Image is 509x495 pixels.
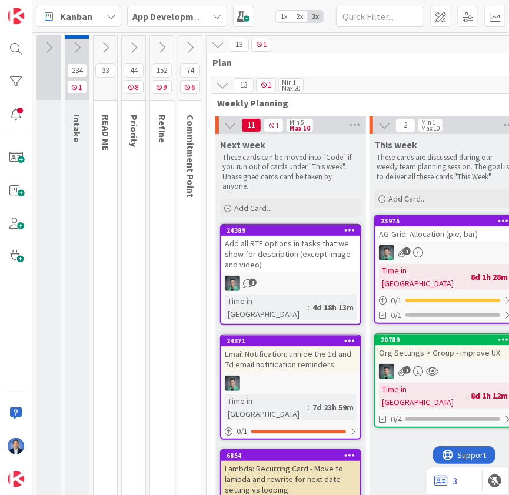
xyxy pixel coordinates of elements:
[251,38,271,52] span: 1
[8,8,24,24] img: Visit kanbanzone.com
[25,2,54,16] span: Support
[391,309,402,322] span: 0/1
[95,63,115,78] span: 33
[124,80,144,94] span: 8
[124,63,144,78] span: 44
[221,346,360,372] div: Email Notification: unhide the 1d and 7d email notification reminders
[225,376,240,391] img: VP
[336,6,424,27] input: Quick Filter...
[403,366,411,374] span: 1
[227,226,360,235] div: 24389
[391,413,402,426] span: 0/4
[221,336,360,346] div: 24371
[421,119,435,125] div: Min 1
[310,401,357,414] div: 7d 23h 59m
[221,376,360,391] div: VP
[290,119,304,125] div: Min 5
[227,451,360,460] div: 6854
[234,78,254,92] span: 13
[225,394,308,420] div: Time in [GEOGRAPHIC_DATA]
[256,78,276,92] span: 1
[379,383,466,409] div: Time in [GEOGRAPHIC_DATA]
[276,11,292,22] span: 1x
[395,118,415,132] span: 2
[71,114,83,142] span: Intake
[282,79,296,85] div: Min 1
[225,295,308,320] div: Time in [GEOGRAPHIC_DATA]
[100,115,112,151] span: READ ME
[379,264,466,290] div: Time in [GEOGRAPHIC_DATA]
[403,247,411,255] span: 1
[391,295,402,307] span: 0 / 1
[434,474,457,488] a: 3
[157,115,168,143] span: Refine
[374,139,417,150] span: This week
[221,236,360,272] div: Add all RTE options in tasks that we show for description (except image and video)
[67,63,87,78] span: 234
[221,336,360,372] div: 24371Email Notification: unhide the 1d and 7d email notification reminders
[67,80,87,94] span: 1
[220,335,361,440] a: 24371Email Notification: unhide the 1d and 7d email notification remindersVPTime in [GEOGRAPHIC_D...
[152,80,172,94] span: 9
[237,425,248,437] span: 0 / 1
[221,225,360,272] div: 24389Add all RTE options in tasks that we show for description (except image and video)
[421,125,440,131] div: Max 10
[292,11,308,22] span: 2x
[185,115,197,198] span: Commitment Point
[221,276,360,291] div: VP
[152,63,172,78] span: 152
[466,270,468,283] span: :
[264,118,284,132] span: 1
[282,85,300,91] div: Max 20
[132,11,208,22] b: App Development
[234,203,272,213] span: Add Card...
[379,245,394,260] img: VP
[310,301,357,314] div: 4d 18h 13m
[466,389,468,402] span: :
[308,301,310,314] span: :
[180,63,200,78] span: 74
[308,11,324,22] span: 3x
[388,193,426,204] span: Add Card...
[60,9,92,24] span: Kanban
[221,424,360,439] div: 0/1
[8,438,24,454] img: DP
[290,125,310,131] div: Max 10
[128,115,140,147] span: Priority
[221,450,360,461] div: 6854
[220,139,265,150] span: Next week
[225,276,240,291] img: VP
[249,279,257,286] span: 1
[229,38,249,52] span: 13
[8,471,24,487] img: avatar
[222,153,359,191] p: These cards can be moved into "Code" if you run out of cards under "This week". Unassigned cards ...
[220,224,361,325] a: 24389Add all RTE options in tasks that we show for description (except image and video)VPTime in ...
[227,337,360,345] div: 24371
[379,364,394,379] img: VP
[241,118,261,132] span: 11
[221,225,360,236] div: 24389
[308,401,310,414] span: :
[180,80,200,94] span: 6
